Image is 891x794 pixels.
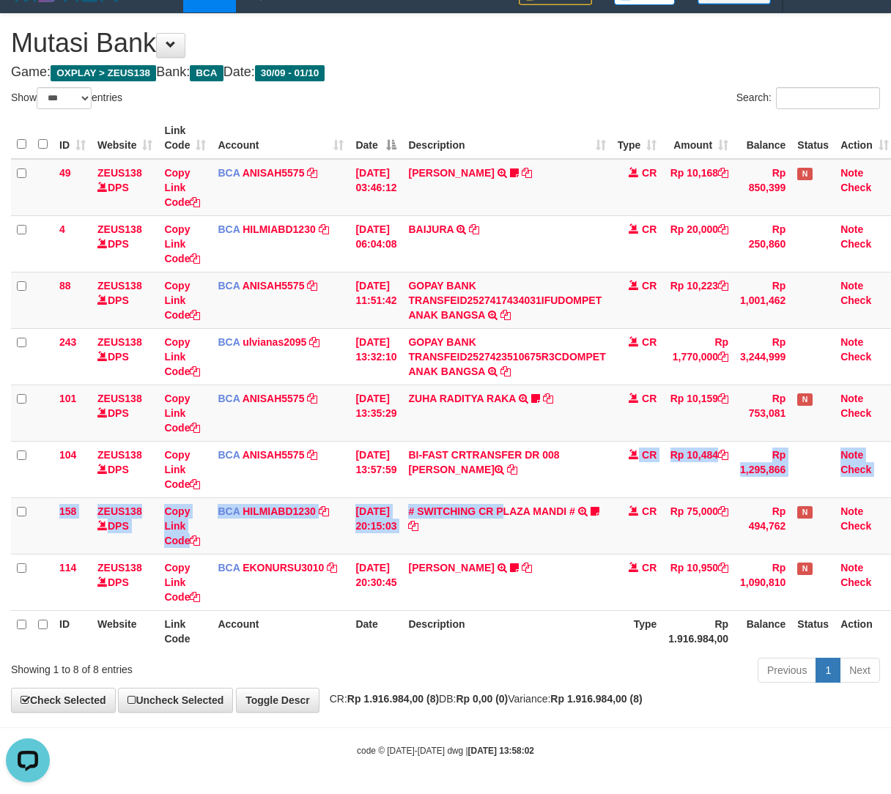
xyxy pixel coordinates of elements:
[840,238,871,250] a: Check
[307,393,317,404] a: Copy ANISAH5575 to clipboard
[212,117,350,159] th: Account: activate to sort column ascending
[164,449,200,490] a: Copy Link Code
[840,393,863,404] a: Note
[53,610,92,652] th: ID
[92,441,158,497] td: DPS
[350,497,402,554] td: [DATE] 20:15:03
[236,688,319,713] a: Toggle Descr
[642,562,657,574] span: CR
[522,562,532,574] a: Copy AHMAD AGUSTI to clipboard
[797,393,812,406] span: Has Note
[97,223,142,235] a: ZEUS138
[522,167,532,179] a: Copy INA PAUJANAH to clipboard
[402,117,611,159] th: Description: activate to sort column ascending
[797,168,812,180] span: Has Note
[791,610,835,652] th: Status
[662,328,734,385] td: Rp 1,770,000
[408,167,494,179] a: [PERSON_NAME]
[243,449,305,461] a: ANISAH5575
[408,562,494,574] a: [PERSON_NAME]
[51,65,156,81] span: OXPLAY > ZEUS138
[840,294,871,306] a: Check
[736,87,880,109] label: Search:
[97,505,142,517] a: ZEUS138
[11,29,880,58] h1: Mutasi Bank
[218,280,240,292] span: BCA
[507,464,517,475] a: Copy BI-FAST CRTRANSFER DR 008 BAYU DARMAWAN to clipboard
[243,393,305,404] a: ANISAH5575
[59,393,76,404] span: 101
[718,351,728,363] a: Copy Rp 1,770,000 to clipboard
[164,562,200,603] a: Copy Link Code
[92,328,158,385] td: DPS
[92,215,158,272] td: DPS
[59,562,76,574] span: 114
[218,223,240,235] span: BCA
[309,336,319,348] a: Copy ulvianas2095 to clipboard
[218,393,240,404] span: BCA
[59,336,76,348] span: 243
[662,117,734,159] th: Amount: activate to sort column ascending
[164,336,200,377] a: Copy Link Code
[255,65,325,81] span: 30/09 - 01/10
[350,215,402,272] td: [DATE] 06:04:08
[840,505,863,517] a: Note
[642,223,657,235] span: CR
[59,167,71,179] span: 49
[642,336,657,348] span: CR
[662,272,734,328] td: Rp 10,223
[118,688,233,713] a: Uncheck Selected
[97,393,142,404] a: ZEUS138
[243,280,305,292] a: ANISAH5575
[97,167,142,179] a: ZEUS138
[350,554,402,610] td: [DATE] 20:30:45
[350,272,402,328] td: [DATE] 11:51:42
[243,223,316,235] a: HILMIABD1230
[718,167,728,179] a: Copy Rp 10,168 to clipboard
[97,562,142,574] a: ZEUS138
[797,563,812,575] span: Has Note
[190,65,223,81] span: BCA
[59,280,71,292] span: 88
[158,117,212,159] th: Link Code: activate to sort column ascending
[734,159,791,216] td: Rp 850,399
[816,658,840,683] a: 1
[59,505,76,517] span: 158
[218,336,240,348] span: BCA
[218,449,240,461] span: BCA
[543,393,553,404] a: Copy ZUHA RADITYA RAKA to clipboard
[350,328,402,385] td: [DATE] 13:32:10
[92,497,158,554] td: DPS
[840,449,863,461] a: Note
[408,505,574,517] a: # SWITCHING CR PLAZA MANDI #
[469,223,479,235] a: Copy BAIJURA to clipboard
[350,441,402,497] td: [DATE] 13:57:59
[6,6,50,50] button: Open LiveChat chat widget
[797,506,812,519] span: Has Note
[212,610,350,652] th: Account
[319,223,329,235] a: Copy HILMIABD1230 to clipboard
[734,610,791,652] th: Balance
[402,610,611,652] th: Description
[53,117,92,159] th: ID: activate to sort column ascending
[791,117,835,159] th: Status
[322,693,643,705] span: CR: DB: Variance:
[243,167,305,179] a: ANISAH5575
[158,610,212,652] th: Link Code
[734,554,791,610] td: Rp 1,090,810
[59,223,65,235] span: 4
[662,385,734,441] td: Rp 10,159
[662,610,734,652] th: Rp 1.916.984,00
[500,309,511,321] a: Copy GOPAY BANK TRANSFEID2527417434031IFUDOMPET ANAK BANGSA to clipboard
[164,167,200,208] a: Copy Link Code
[37,87,92,109] select: Showentries
[718,280,728,292] a: Copy Rp 10,223 to clipboard
[734,441,791,497] td: Rp 1,295,866
[840,576,871,588] a: Check
[92,117,158,159] th: Website: activate to sort column ascending
[840,658,880,683] a: Next
[718,505,728,517] a: Copy Rp 75,000 to clipboard
[662,497,734,554] td: Rp 75,000
[734,385,791,441] td: Rp 753,081
[97,336,142,348] a: ZEUS138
